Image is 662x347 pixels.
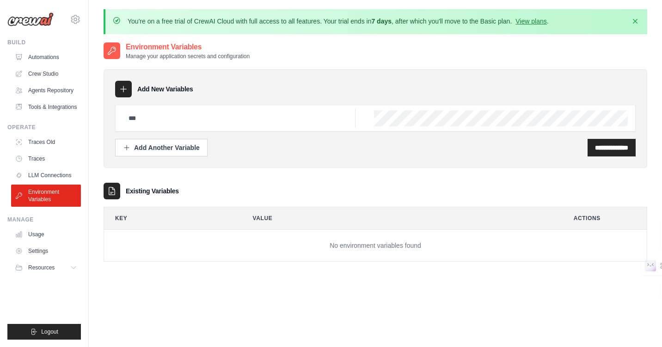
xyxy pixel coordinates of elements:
[128,17,549,26] p: You're on a free trial of CrewAI Cloud with full access to all features. Your trial ends in , aft...
[28,264,55,271] span: Resources
[515,18,546,25] a: View plans
[41,328,58,335] span: Logout
[11,260,81,275] button: Resources
[115,139,208,156] button: Add Another Variable
[11,185,81,207] a: Environment Variables
[11,151,81,166] a: Traces
[563,207,647,229] th: Actions
[7,324,81,340] button: Logout
[104,230,647,262] td: No environment variables found
[126,42,250,53] h2: Environment Variables
[11,50,81,65] a: Automations
[11,83,81,98] a: Agents Repository
[242,207,555,229] th: Value
[371,18,392,25] strong: 7 days
[11,100,81,114] a: Tools & Integrations
[7,12,54,26] img: Logo
[11,227,81,242] a: Usage
[126,53,250,60] p: Manage your application secrets and configuration
[126,186,179,196] h3: Existing Variables
[7,124,81,131] div: Operate
[137,84,193,94] h3: Add New Variables
[11,135,81,150] a: Traces Old
[104,207,234,229] th: Key
[11,168,81,183] a: LLM Connections
[11,244,81,258] a: Settings
[123,143,200,152] div: Add Another Variable
[11,66,81,81] a: Crew Studio
[7,216,81,223] div: Manage
[7,39,81,46] div: Build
